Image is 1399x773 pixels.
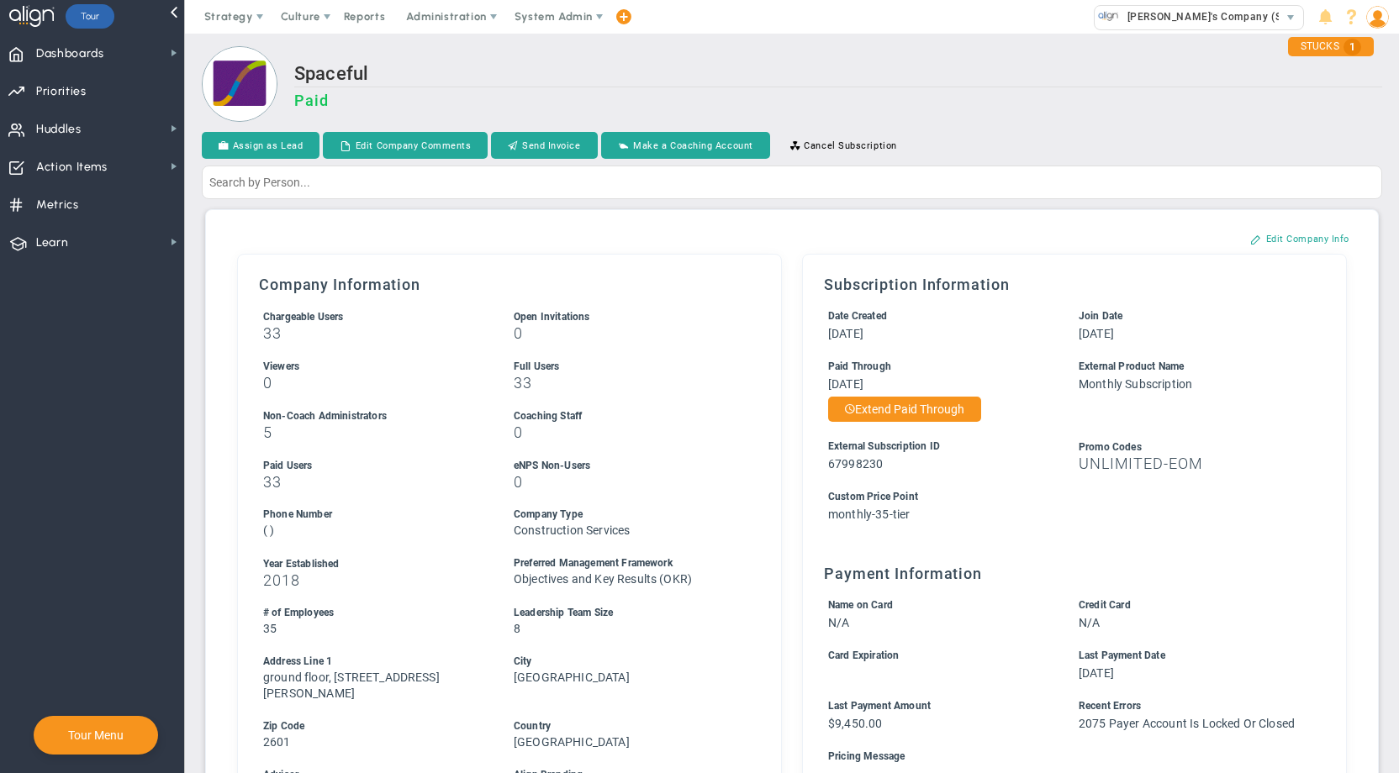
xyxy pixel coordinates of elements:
[828,327,863,340] span: [DATE]
[828,597,1048,613] div: Name on Card
[1079,441,1142,453] span: Promo Codes
[263,718,483,734] div: Zip Code
[259,276,760,293] h3: Company Information
[514,375,733,391] h3: 33
[263,654,483,670] div: Address Line 1
[263,670,440,700] span: ground floor, [STREET_ADDRESS][PERSON_NAME]
[1079,359,1298,375] div: External Product Name
[294,63,1382,87] h2: Spaceful
[828,717,882,730] span: $9,450.00
[36,74,87,109] span: Priorities
[828,457,883,471] span: 67998230
[491,132,597,159] button: Send Invoice
[263,558,340,570] span: Year Established
[202,132,319,159] button: Assign as Lead
[514,424,733,440] h3: 0
[1079,455,1203,472] span: UNLIMITED-EOM
[514,718,733,734] div: Country
[828,308,1048,324] div: Date Created
[263,375,483,391] h3: 0
[263,735,291,749] span: 2601
[514,654,733,670] div: City
[36,112,82,147] span: Huddles
[824,565,1325,582] h3: Payment Information
[828,507,910,521] span: monthly-35-tier
[828,648,1048,664] div: Card Expiration
[263,460,313,471] span: Paid Users
[263,523,267,537] span: (
[1344,39,1361,55] span: 1
[514,410,582,422] span: Coaching Staff
[1098,6,1119,27] img: 33318.Company.photo
[773,132,914,159] button: Cancel Subscription
[515,10,593,23] span: System Admin
[514,735,630,749] span: [GEOGRAPHIC_DATA]
[36,150,108,185] span: Action Items
[824,276,1325,293] h3: Subscription Information
[828,439,1048,455] div: External Subscription ID
[828,749,1298,765] div: Pricing Message
[36,36,104,71] span: Dashboards
[1079,597,1298,613] div: Credit Card
[1279,6,1303,29] span: select
[1079,666,1114,680] span: [DATE]
[263,424,483,440] h3: 5
[281,10,320,23] span: Culture
[514,360,560,372] span: Full Users
[514,572,692,586] span: Objectives and Key Results (OKR)
[828,616,849,629] span: N/A
[1079,616,1100,629] span: N/A
[263,507,483,523] div: Phone Number
[828,489,1298,505] div: Custom Price Point
[601,132,770,159] button: Make a Coaching Account
[1079,698,1298,714] div: Recent Errors
[514,523,630,537] span: Construction Services
[514,460,590,471] span: eNPS Non-Users
[263,572,483,588] h3: 2018
[828,377,863,391] span: [DATE]
[63,728,129,743] button: Tour Menu
[828,698,1048,714] div: Last Payment Amount
[1079,308,1298,324] div: Join Date
[1079,327,1114,340] span: [DATE]
[204,10,253,23] span: Strategy
[1233,225,1366,252] button: Edit Company Info
[202,166,1382,199] input: Search by Person...
[406,10,486,23] span: Administration
[263,311,344,323] span: Chargeable Users
[1366,6,1389,29] img: 48978.Person.photo
[514,622,520,635] span: 8
[263,605,483,621] div: # of Employees
[202,46,277,122] img: Loading...
[1079,377,1192,391] span: Monthly Subscription
[36,187,79,223] span: Metrics
[514,670,630,684] span: [GEOGRAPHIC_DATA]
[263,309,344,323] label: Includes Users + Open Invitations, excludes Coaching Staff
[514,474,733,490] h3: 0
[514,507,733,523] div: Company Type
[263,474,483,490] h3: 33
[514,605,733,621] div: Leadership Team Size
[263,360,299,372] span: Viewers
[514,311,590,323] span: Open Invitations
[828,359,1048,375] div: Paid Through
[263,410,387,422] span: Non-Coach Administrators
[1119,6,1322,28] span: [PERSON_NAME]'s Company (Sandbox)
[36,225,68,260] span: Learn
[270,523,274,537] span: )
[1288,37,1374,56] div: STUCKS
[294,92,1382,109] h3: Paid
[514,555,733,571] div: Preferred Management Framework
[514,325,733,341] h3: 0
[263,622,277,635] span: 35
[263,325,483,341] h3: 33
[828,397,981,422] button: Extend Paid Through
[1079,648,1298,664] div: Last Payment Date
[1079,717,1295,730] span: 2075 Payer Account Is Locked Or Closed
[323,132,488,159] button: Edit Company Comments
